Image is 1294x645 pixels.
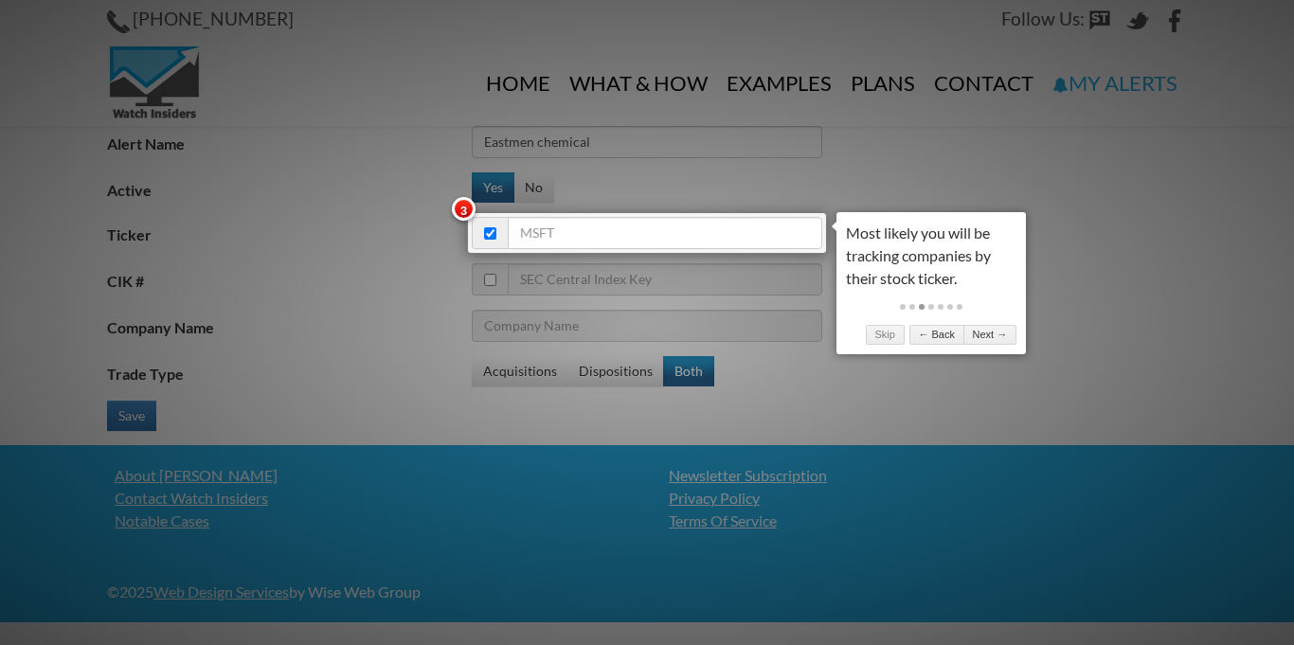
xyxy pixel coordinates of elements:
[452,197,476,221] span: 3
[508,217,822,249] input: MSFT
[846,222,1016,290] div: Most likely you will be tracking companies by their stock ticker.
[909,325,963,345] a: ← Back
[866,325,905,345] a: Skip
[963,325,1016,345] a: Next →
